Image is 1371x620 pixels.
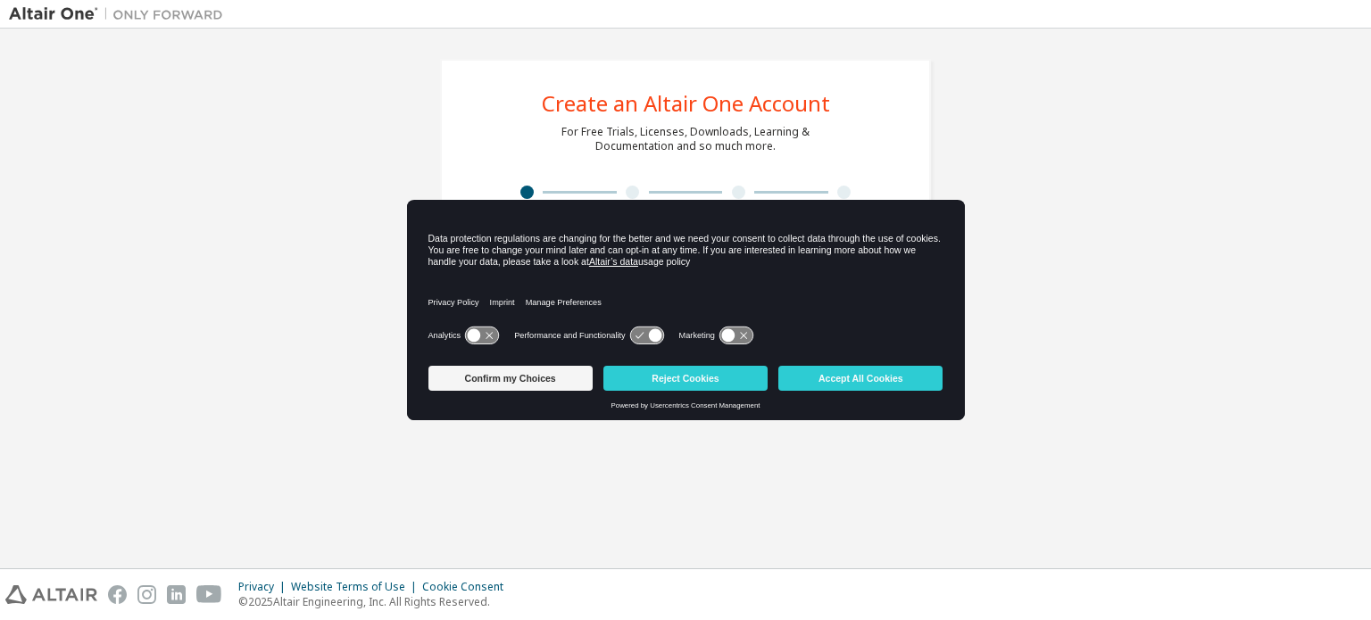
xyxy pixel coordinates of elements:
[422,580,514,594] div: Cookie Consent
[5,585,97,604] img: altair_logo.svg
[561,125,810,153] div: For Free Trials, Licenses, Downloads, Learning & Documentation and so much more.
[238,594,514,609] p: © 2025 Altair Engineering, Inc. All Rights Reserved.
[9,5,232,23] img: Altair One
[542,93,830,114] div: Create an Altair One Account
[108,585,127,604] img: facebook.svg
[291,580,422,594] div: Website Terms of Use
[238,580,291,594] div: Privacy
[137,585,156,604] img: instagram.svg
[167,585,186,604] img: linkedin.svg
[196,585,222,604] img: youtube.svg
